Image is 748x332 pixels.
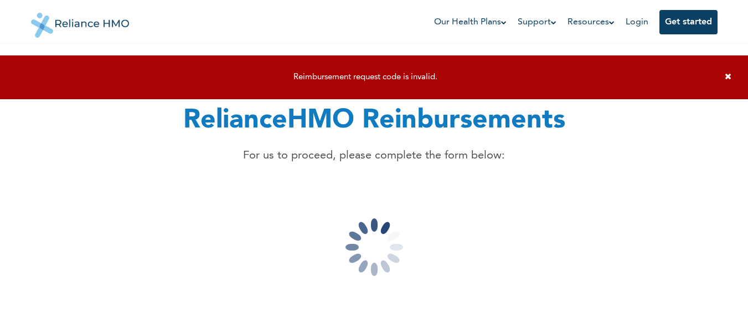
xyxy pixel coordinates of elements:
[434,16,507,29] a: Our Health Plans
[183,101,565,141] h1: RelianceHMO Reinbursements
[319,192,430,303] img: loading...
[183,147,565,164] p: For us to proceed, please complete the form below:
[626,18,648,27] a: Login
[518,16,556,29] a: Support
[11,73,719,83] div: Reimbursement request code is invalid.
[31,4,130,38] img: Reliance HMO's Logo
[659,10,718,34] button: Get started
[568,16,615,29] a: Resources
